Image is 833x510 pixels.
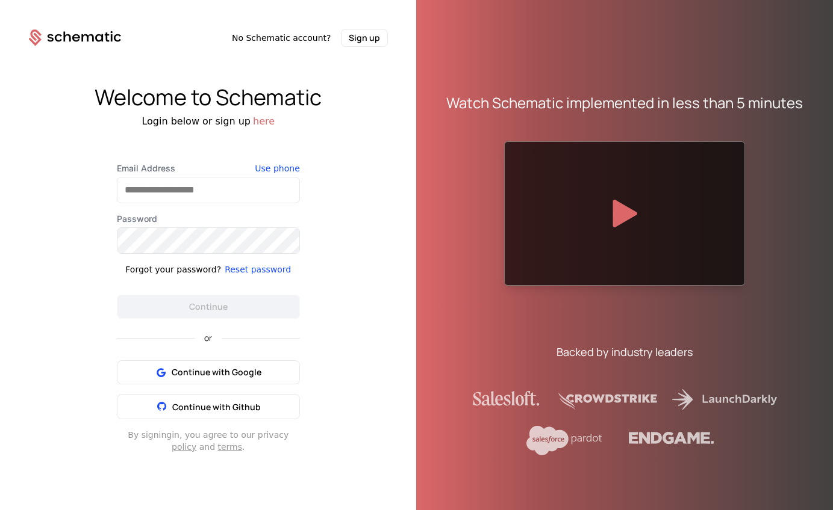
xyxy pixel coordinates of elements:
[117,429,300,453] div: By signing in , you agree to our privacy and .
[117,295,300,319] button: Continue
[125,263,221,275] div: Forgot your password?
[172,401,261,413] span: Continue with Github
[117,394,300,419] button: Continue with Github
[172,442,196,452] a: policy
[253,114,275,129] button: here
[117,162,300,174] label: Email Address
[255,162,299,174] button: Use phone
[557,343,693,360] div: Backed by industry leaders
[225,263,291,275] button: Reset password
[117,360,300,384] button: Continue with Google
[341,29,388,47] button: Sign up
[117,213,300,225] label: Password
[446,93,803,112] div: Watch Schematic implemented in less than 5 minutes
[195,334,222,342] span: or
[172,366,261,378] span: Continue with Google
[232,32,331,44] span: No Schematic account?
[217,442,242,452] a: terms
